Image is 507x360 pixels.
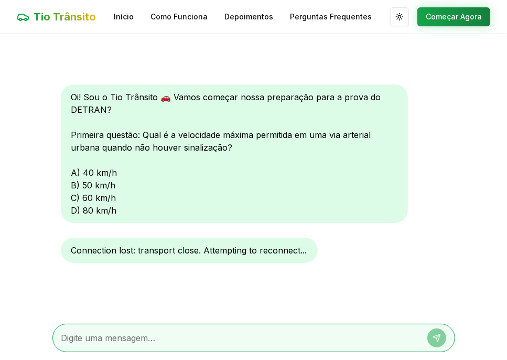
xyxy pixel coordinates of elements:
[61,238,318,263] div: Connection lost: transport close. Attempting to reconnect...
[34,9,96,24] span: Tio Trânsito
[114,12,134,22] a: Início
[17,9,96,24] a: Tio Trânsito
[417,7,490,26] button: Começar Agora
[61,84,408,223] div: Oi! Sou o Tio Trânsito 🚗 Vamos começar nossa preparação para a prova do DETRAN? Primeira questão:...
[290,12,372,22] a: Perguntas Frequentes
[151,12,208,22] a: Como Funciona
[225,12,274,22] a: Depoimentos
